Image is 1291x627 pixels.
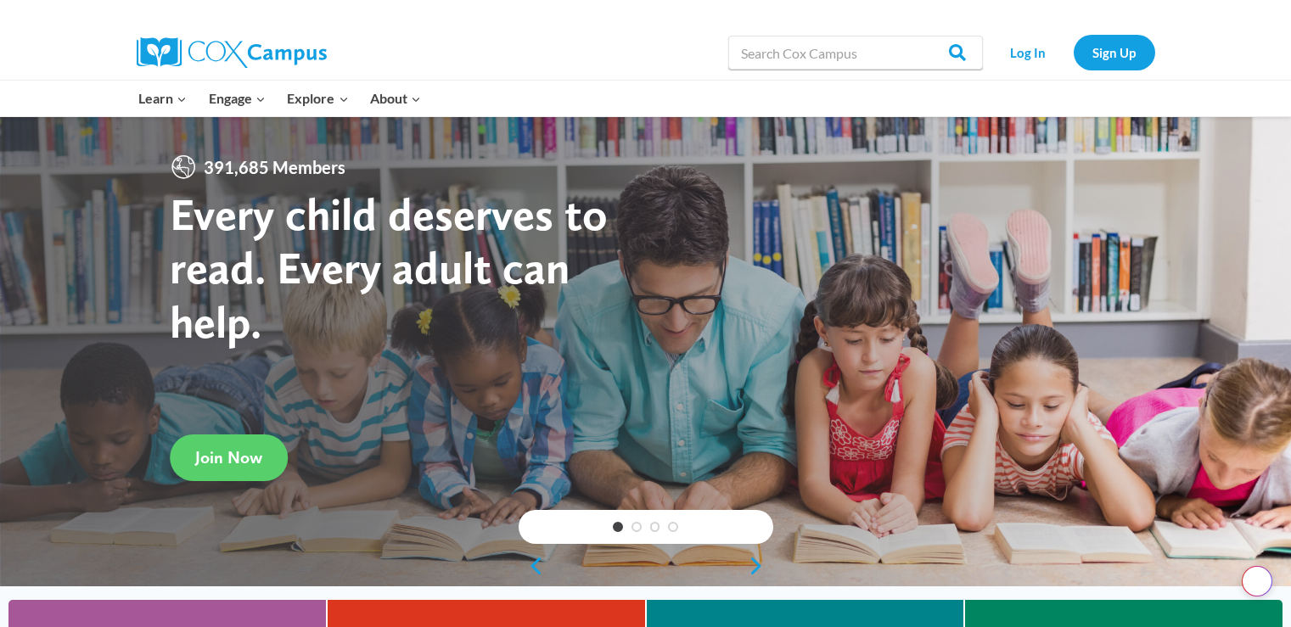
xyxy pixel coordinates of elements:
span: Engage [209,87,266,109]
a: 3 [650,522,660,532]
div: content slider buttons [519,549,773,583]
a: previous [519,556,544,576]
a: Log In [991,35,1065,70]
strong: Every child deserves to read. Every adult can help. [170,187,608,349]
a: Join Now [170,434,288,481]
span: Join Now [195,447,262,467]
img: Cox Campus [137,37,327,68]
span: Learn [138,87,187,109]
a: next [748,556,773,576]
a: 1 [613,522,623,532]
span: Explore [287,87,348,109]
a: Sign Up [1074,35,1155,70]
a: 2 [631,522,642,532]
nav: Primary Navigation [128,81,432,116]
span: 391,685 Members [197,154,352,181]
nav: Secondary Navigation [991,35,1155,70]
span: About [370,87,421,109]
a: 4 [668,522,678,532]
input: Search Cox Campus [728,36,983,70]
